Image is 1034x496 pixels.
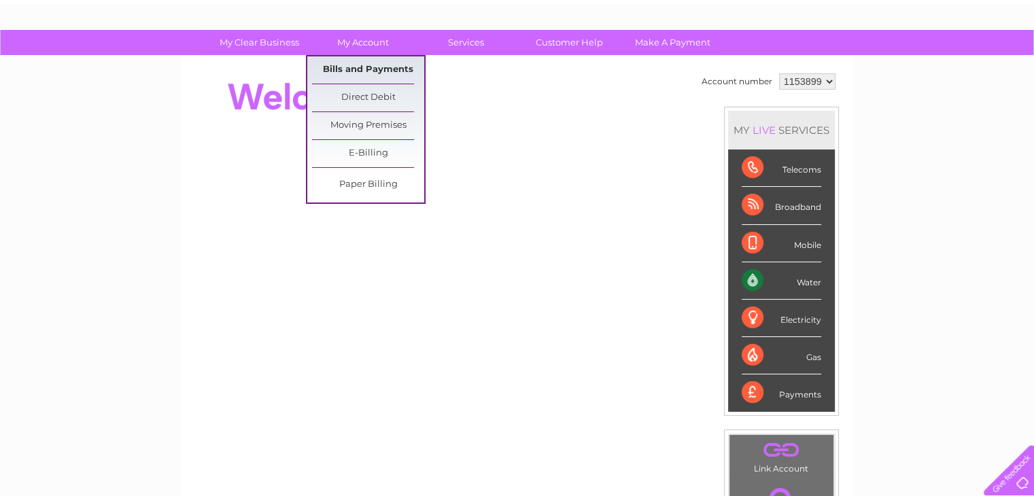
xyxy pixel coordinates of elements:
a: E-Billing [312,140,424,167]
a: Make A Payment [617,30,729,55]
div: Broadband [742,187,821,224]
a: Contact [944,58,977,68]
a: Direct Debit [312,84,424,111]
a: 0333 014 3131 [778,7,872,24]
a: Customer Help [513,30,625,55]
div: LIVE [750,124,778,137]
a: Water [795,58,821,68]
a: Paper Billing [312,171,424,198]
div: Telecoms [742,149,821,187]
div: Mobile [742,225,821,262]
a: Moving Premises [312,112,424,139]
div: MY SERVICES [728,111,835,149]
img: logo.png [36,35,105,77]
a: Services [410,30,522,55]
a: . [733,438,830,462]
a: Log out [989,58,1021,68]
a: Energy [829,58,859,68]
a: Bills and Payments [312,56,424,84]
a: My Clear Business [203,30,315,55]
div: Water [742,262,821,300]
td: Account number [698,70,776,93]
div: Electricity [742,300,821,337]
div: Payments [742,374,821,411]
a: Blog [916,58,935,68]
div: Gas [742,337,821,374]
div: Clear Business is a trading name of Verastar Limited (registered in [GEOGRAPHIC_DATA] No. 3667643... [196,7,839,66]
a: My Account [307,30,419,55]
td: Link Account [729,434,834,477]
a: Telecoms [867,58,908,68]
